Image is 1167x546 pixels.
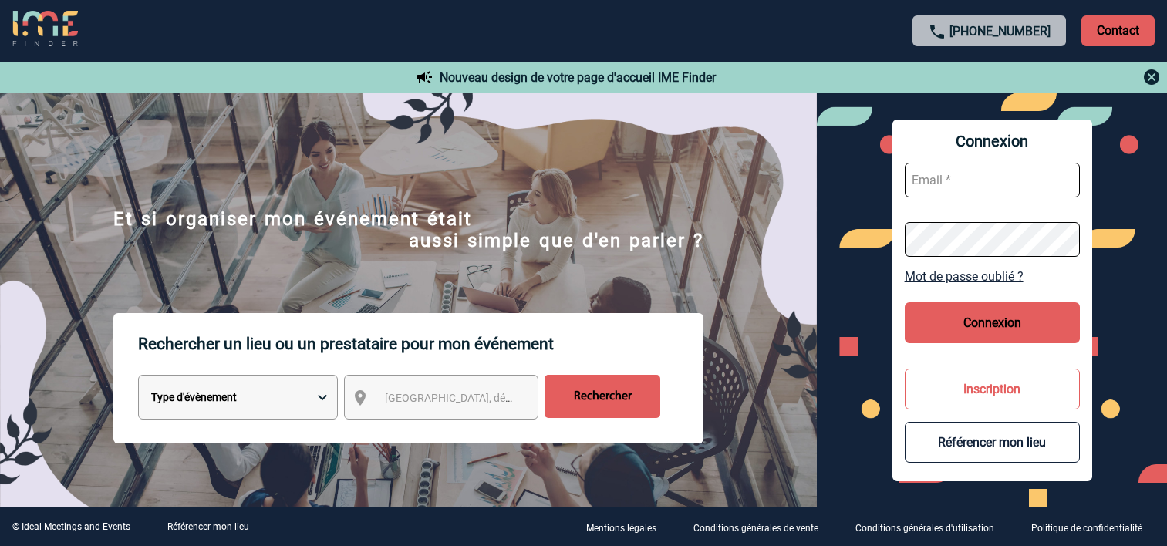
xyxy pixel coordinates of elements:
[1031,523,1142,534] p: Politique de confidentialité
[905,163,1080,197] input: Email *
[12,521,130,532] div: © Ideal Meetings and Events
[905,132,1080,150] span: Connexion
[385,392,599,404] span: [GEOGRAPHIC_DATA], département, région...
[586,523,656,534] p: Mentions légales
[905,422,1080,463] button: Référencer mon lieu
[138,313,703,375] p: Rechercher un lieu ou un prestataire pour mon événement
[681,520,843,534] a: Conditions générales de vente
[949,24,1051,39] a: [PHONE_NUMBER]
[574,520,681,534] a: Mentions légales
[843,520,1019,534] a: Conditions générales d'utilisation
[905,269,1080,284] a: Mot de passe oublié ?
[167,521,249,532] a: Référencer mon lieu
[905,369,1080,410] button: Inscription
[905,302,1080,343] button: Connexion
[928,22,946,41] img: call-24-px.png
[855,523,994,534] p: Conditions générales d'utilisation
[1081,15,1155,46] p: Contact
[1019,520,1167,534] a: Politique de confidentialité
[693,523,818,534] p: Conditions générales de vente
[545,375,660,418] input: Rechercher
